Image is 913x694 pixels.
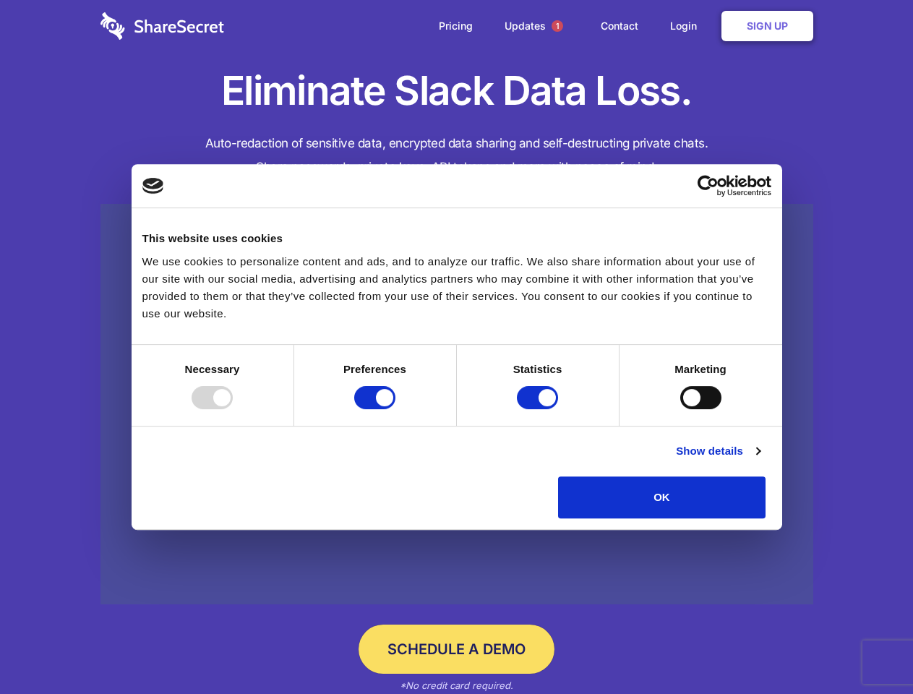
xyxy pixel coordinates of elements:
img: logo-wordmark-white-trans-d4663122ce5f474addd5e946df7df03e33cb6a1c49d2221995e7729f52c070b2.svg [100,12,224,40]
em: *No credit card required. [400,680,513,691]
strong: Marketing [674,363,726,375]
div: We use cookies to personalize content and ads, and to analyze our traffic. We also share informat... [142,253,771,322]
a: Pricing [424,4,487,48]
a: Usercentrics Cookiebot - opens in a new window [645,175,771,197]
a: Schedule a Demo [359,625,554,674]
strong: Necessary [185,363,240,375]
strong: Preferences [343,363,406,375]
a: Wistia video thumbnail [100,204,813,605]
img: logo [142,178,164,194]
a: Show details [676,442,760,460]
span: 1 [552,20,563,32]
a: Sign Up [721,11,813,41]
h1: Eliminate Slack Data Loss. [100,65,813,117]
h4: Auto-redaction of sensitive data, encrypted data sharing and self-destructing private chats. Shar... [100,132,813,179]
a: Login [656,4,719,48]
strong: Statistics [513,363,562,375]
button: OK [558,476,766,518]
div: This website uses cookies [142,230,771,247]
a: Contact [586,4,653,48]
